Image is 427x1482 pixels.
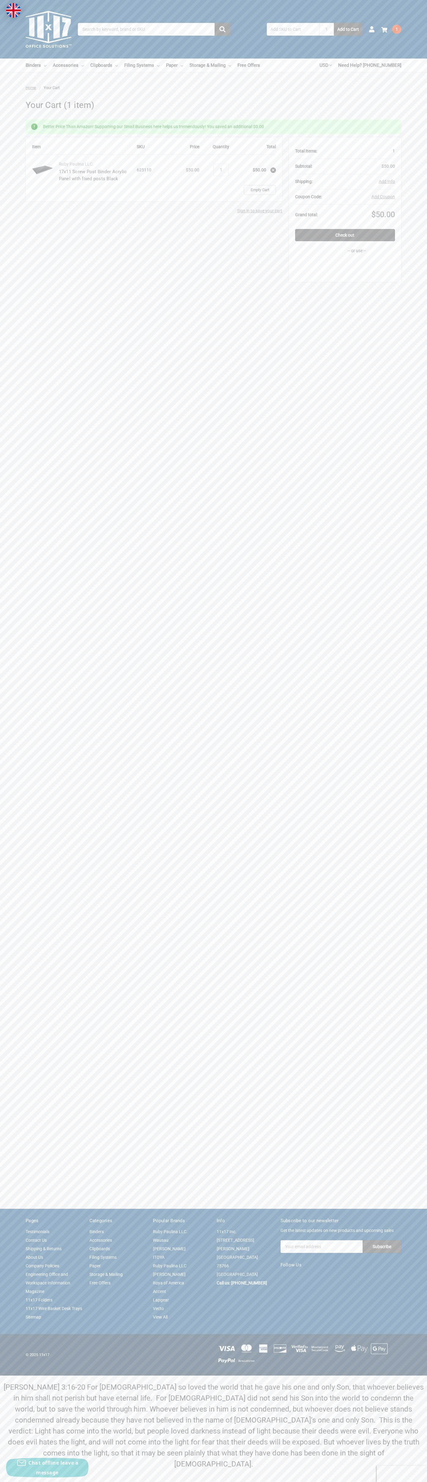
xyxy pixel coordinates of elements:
th: Price [166,144,203,155]
a: Free Offers [237,59,260,72]
th: SKU [137,144,166,155]
h5: Pages [26,1217,83,1224]
p: © 2025 11x17 [26,1352,210,1358]
a: Accessories [53,59,84,72]
strong: Coupon Code: [295,194,322,199]
a: ITOYA [153,1255,165,1260]
a: Accessories [89,1238,112,1243]
a: [PERSON_NAME] [153,1246,186,1251]
a: 11x17 Wire Basket Desk Trays [26,1306,82,1311]
a: Ruby Paulina LLC. [153,1229,188,1234]
a: 1 [381,21,401,37]
input: Add SKU to Cart [267,23,319,36]
button: Add to Cart [334,23,362,36]
a: Check out [295,229,395,241]
a: Sign in to save your cart [237,208,282,213]
a: Itoya of America [153,1280,184,1285]
a: Shipping & Returns [26,1246,62,1251]
p: [PERSON_NAME] 3:16-20 For [DEMOGRAPHIC_DATA] so loved the world that he gave his one and only Son... [3,1382,424,1469]
h5: Popular Brands [153,1217,210,1224]
a: Contact Us [26,1238,47,1243]
th: Quantity [203,144,239,155]
strong: Subtotal: [295,164,312,169]
span: Your Cart [44,85,60,90]
strong: Shipping: [295,179,313,184]
a: USD [320,59,332,72]
img: 17x11 Screw Post Binder Acrylic Panel with fixed posts Black [32,160,52,180]
a: Clipboards [90,59,118,72]
a: Lapgear [153,1298,169,1302]
a: View All [153,1315,168,1319]
a: Clipboards [89,1246,110,1251]
a: Ruby Paulina LLC [153,1263,186,1268]
a: Storage & Mailing [190,59,231,72]
a: Filing Systems [89,1255,117,1260]
input: Your email address [280,1240,363,1253]
strong: Grand total: [295,212,318,217]
h1: Your Cart (1 item) [26,99,401,112]
a: 11x17 Folders [26,1298,52,1302]
button: Add Coupon [371,194,395,200]
a: Vecto [153,1306,164,1311]
a: Storage & Mailing [89,1272,123,1277]
a: Sitemap [26,1315,41,1319]
a: About Us [26,1255,43,1260]
span: Better Price Than Amazon! Supporting our Small Business here helps us tremendously! You saved an ... [43,124,264,129]
a: Engineering Office and Workspace Information Magazine [26,1272,70,1294]
span: Chat offline leave a message [28,1459,78,1476]
th: Item [32,144,137,155]
a: [PERSON_NAME] [153,1272,186,1277]
th: Total [239,144,276,155]
a: Binders [26,59,46,72]
button: Chat offline leave a message [6,1458,89,1477]
a: Paper [89,1263,101,1268]
a: Home [26,85,36,90]
input: Subscribe [363,1240,401,1253]
a: 17x11 Screw Post Binder Acrylic Panel with fixed posts Black [59,169,127,181]
h5: Info [217,1217,274,1224]
iframe: Google Customer Reviews [377,1466,427,1482]
h5: Follow Us [280,1262,401,1269]
p: Ruby Paulina LLC. [59,161,131,167]
strong: $50.00 [253,167,266,172]
input: Search by keyword, brand or SKU [78,23,230,36]
img: 11x17.com [26,6,71,52]
span: $50.00 [186,167,199,172]
strong: Total Items: [295,149,317,153]
a: Filing Systems [124,59,160,72]
span: 1 [392,25,401,34]
p: Get the latest updates on new products and upcoming sales [280,1227,401,1234]
h5: Categories [89,1217,147,1224]
a: Binders [89,1229,104,1234]
span: $50.00 [382,164,395,169]
img: duty and tax information for United Kingdom [6,3,21,18]
a: Empty Cart [244,185,276,195]
a: Accent [153,1289,166,1294]
h5: Subscribe to our newsletter [280,1217,401,1224]
a: Company Policies [26,1263,59,1268]
address: 11x17 Inc. [STREET_ADDRESS][PERSON_NAME] [GEOGRAPHIC_DATA] 75766 [GEOGRAPHIC_DATA] [217,1227,274,1279]
a: Free Offers [89,1280,110,1285]
a: Wausau [153,1238,168,1243]
a: Need Help? [PHONE_NUMBER] [338,59,401,72]
div: 1 [317,144,395,159]
p: -- or use -- [319,248,395,254]
a: Paper [166,59,183,72]
span: 625110 [137,167,151,172]
a: Testimonials [26,1229,49,1234]
iframe: PayPal-paypal [334,260,380,273]
span: $50.00 [371,210,395,219]
a: Call us: [PHONE_NUMBER] [217,1280,267,1285]
button: Add Info [379,178,395,185]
